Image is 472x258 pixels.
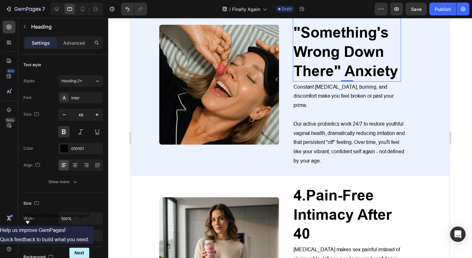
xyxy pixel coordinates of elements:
button: Heading 2* [58,75,103,87]
p: 4. [162,168,279,226]
iframe: Design area [131,18,450,258]
div: 450 [6,68,15,74]
span: Save [411,6,422,12]
button: Publish [429,3,456,15]
button: Show more [23,176,103,188]
div: Size [23,110,40,119]
p: 7 [42,5,45,13]
div: Beta [5,118,15,123]
p: Settings [32,40,50,46]
strong: Pain-Free Intimacy After 40 [162,169,261,225]
div: Text style [23,62,41,68]
div: 010101 [71,146,101,152]
p: Constant [MEDICAL_DATA], burning, and discomfort make you feel broken or past your prime. [162,64,276,92]
div: Color [23,146,33,151]
button: 7 [3,3,48,15]
div: Undo/Redo [121,3,147,15]
div: Inter [71,95,101,101]
span: Draft [282,6,292,12]
div: Size [23,199,40,208]
span: Help us improve GemPages! [24,212,89,218]
div: Align [23,161,41,170]
button: Save [406,3,427,15]
h2: Rich Text Editor. Editing area: main [162,167,280,226]
p: Heading [31,23,101,31]
p: Advanced [63,40,85,46]
p: Our active probiotics work 24/7 to restore youthful vaginal health, dramatically reducing irritat... [162,101,276,147]
div: Publish [435,6,451,13]
div: Font [23,95,31,101]
div: Show more [48,179,78,185]
span: / [229,6,231,13]
div: Styles [23,78,35,84]
span: Finally Again [232,6,260,13]
div: Rich Text Editor. Editing area: main [162,64,276,148]
div: Open Intercom Messenger [450,227,466,242]
button: Show survey - Help us improve GemPages! [24,212,89,226]
span: Heading 2* [61,78,82,84]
